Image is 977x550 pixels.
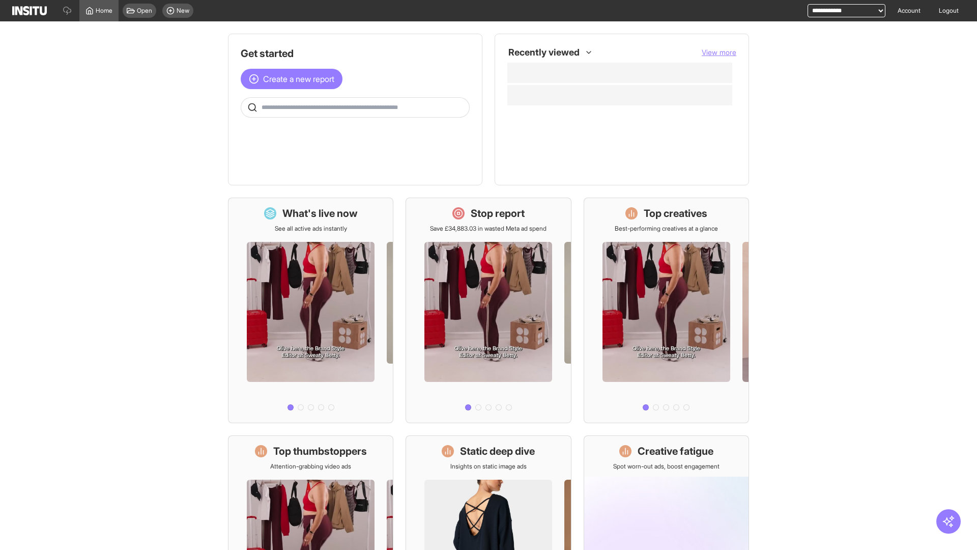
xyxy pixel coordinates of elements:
[263,73,334,85] span: Create a new report
[702,47,736,58] button: View more
[275,225,347,233] p: See all active ads instantly
[228,198,393,423] a: What's live nowSee all active ads instantly
[430,225,547,233] p: Save £34,883.03 in wasted Meta ad spend
[450,462,527,471] p: Insights on static image ads
[273,444,367,458] h1: Top thumbstoppers
[282,206,358,221] h1: What's live now
[644,206,707,221] h1: Top creatives
[241,69,342,89] button: Create a new report
[615,225,718,233] p: Best-performing creatives at a glance
[702,48,736,57] span: View more
[584,198,749,423] a: Top creativesBest-performing creatives at a glance
[96,7,112,15] span: Home
[12,6,47,15] img: Logo
[270,462,351,471] p: Attention-grabbing video ads
[177,7,189,15] span: New
[460,444,535,458] h1: Static deep dive
[406,198,571,423] a: Stop reportSave £34,883.03 in wasted Meta ad spend
[471,206,525,221] h1: Stop report
[137,7,152,15] span: Open
[241,46,470,61] h1: Get started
